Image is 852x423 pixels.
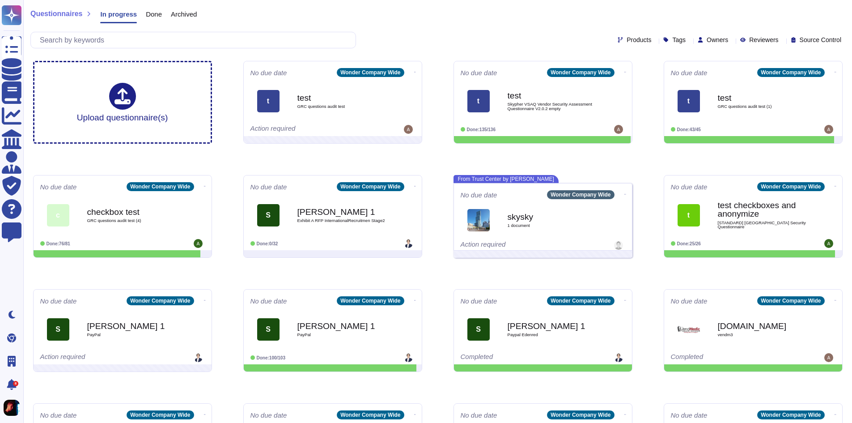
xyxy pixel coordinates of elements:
b: [PERSON_NAME] 1 [87,322,177,330]
img: user [614,353,623,362]
div: Wonder Company Wide [337,410,404,419]
div: Wonder Company Wide [337,296,404,305]
span: Action required [461,240,506,248]
span: Owners [707,37,728,43]
div: Wonder Company Wide [757,182,824,191]
img: user [194,353,203,362]
b: [PERSON_NAME] 1 [297,322,387,330]
img: Logo [467,209,490,231]
b: test [508,91,597,100]
span: Done [146,11,162,17]
div: t [257,90,280,112]
div: Action required [40,353,150,362]
b: test [297,94,387,102]
span: No due date [461,298,497,304]
div: Wonder Company Wide [127,410,194,419]
b: [PERSON_NAME] 1 [508,322,597,330]
span: No due date [250,412,287,419]
div: Wonder Company Wide [337,182,404,191]
input: Search by keywords [35,32,356,48]
span: Questionnaires [30,10,82,17]
img: user [404,239,413,248]
span: PayPal [87,333,177,337]
span: Done: 135/136 [467,127,496,132]
span: In progress [100,11,137,17]
b: checkbox test [87,208,177,216]
span: Paypal Edenred [508,333,597,337]
span: No due date [40,298,77,304]
img: user [614,241,623,250]
span: No due date [671,69,708,76]
div: Wonder Company Wide [127,296,194,305]
div: S [47,318,69,341]
div: Completed [671,353,780,362]
span: Reviewers [749,37,778,43]
img: user [614,125,623,134]
div: S [257,204,280,226]
div: Action required [250,125,360,134]
b: [PERSON_NAME] 1 [297,208,387,216]
span: No due date [671,412,708,419]
div: Wonder Company Wide [337,68,404,77]
span: No due date [40,184,77,190]
div: Upload questionnaire(s) [77,83,168,122]
span: Archived [171,11,197,17]
span: No due date [461,69,497,76]
img: user [4,400,20,416]
div: Wonder Company Wide [547,410,614,419]
div: Wonder Company Wide [547,296,614,305]
span: No due date [250,298,287,304]
span: From Trust Center by [PERSON_NAME] [454,175,559,183]
div: c [47,204,69,226]
span: Exhibit A RFP InternationalRecruitmen Stage2 [297,218,387,223]
div: Wonder Company Wide [127,182,194,191]
span: GRC questions audit test (4) [87,218,177,223]
b: test checkboxes and anonymize [718,201,807,218]
div: Wonder Company Wide [757,68,824,77]
div: Wonder Company Wide [547,68,614,77]
div: t [467,90,490,112]
span: Source Control [800,37,841,43]
div: S [257,318,280,341]
span: Done: 0/32 [257,241,278,246]
span: Skypher VSAQ Vendor Security Assessment Questionnaire V2.0.2 empty [508,102,597,111]
span: 1 document [508,223,597,228]
span: Products [627,37,651,43]
span: Done: 100/103 [257,355,286,360]
div: Wonder Company Wide [757,296,824,305]
div: S [467,318,490,341]
button: user [2,398,26,418]
div: Wonder Company Wide [547,190,614,199]
span: No due date [671,298,708,304]
img: user [404,125,413,134]
img: user [824,239,833,248]
span: Tags [672,37,686,43]
span: Done: 25/26 [677,241,701,246]
span: Done: 43/45 [677,127,701,132]
span: Done: 76/81 [47,241,70,246]
span: No due date [461,192,497,198]
img: Logo [678,318,700,341]
div: t [678,90,700,112]
div: 8 [13,381,18,386]
b: test [718,94,807,102]
span: No due date [250,184,287,190]
span: No due date [461,412,497,419]
img: user [404,353,413,362]
span: GRC questions audit test (1) [718,104,807,109]
span: GRC questions audit test [297,104,387,109]
span: No due date [250,69,287,76]
span: vendm3 [718,333,807,337]
img: user [824,353,833,362]
span: No due date [671,184,708,190]
b: [DOMAIN_NAME] [718,322,807,330]
div: t [678,204,700,226]
img: user [194,239,203,248]
span: PayPal [297,333,387,337]
span: No due date [40,412,77,419]
span: [STANDARD] [GEOGRAPHIC_DATA] Security Questionnaire [718,221,807,229]
div: Completed [461,353,570,362]
img: user [824,125,833,134]
b: skysky [508,213,597,221]
div: Wonder Company Wide [757,410,824,419]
